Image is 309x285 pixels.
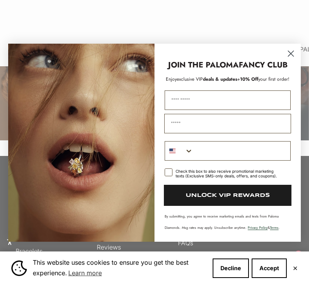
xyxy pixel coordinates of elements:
[252,258,287,278] button: Accept
[8,44,154,242] img: Loading...
[270,225,279,230] a: Terms
[240,76,258,83] span: 10% Off
[165,90,291,110] input: First Name
[177,76,237,83] span: deals & updates
[169,148,176,154] img: United States
[177,76,203,83] span: exclusive VIP
[284,47,298,60] button: Close dialog
[165,214,291,230] p: By submitting, you agree to receive marketing emails and texts from Paloma Diamonds. Msg rates ma...
[33,258,206,279] span: This website uses cookies to ensure you get the best experience.
[176,169,281,178] div: Check this box to also receive promotional marketing texts (Exclusive SMS-only deals, offers, and...
[248,225,268,230] a: Privacy Policy
[11,260,27,276] img: Cookie banner
[166,76,177,83] span: Enjoy
[239,59,288,71] strong: FANCY CLUB
[165,142,193,160] button: Search Countries
[164,185,291,206] button: UNLOCK VIP REWARDS
[248,225,280,230] span: & .
[168,59,239,71] strong: JOIN THE PALOMA
[164,114,291,133] input: Email
[237,76,289,83] span: + your first order!
[293,266,298,271] button: Close
[213,258,249,278] button: Decline
[67,267,103,279] a: Learn more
